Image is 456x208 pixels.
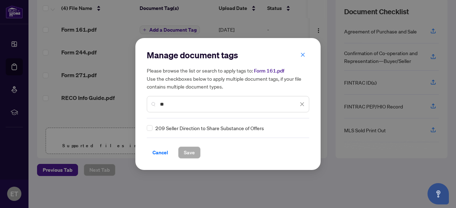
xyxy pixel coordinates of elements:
span: Form 161.pdf [254,68,284,74]
span: Cancel [152,147,168,158]
button: Open asap [427,183,449,204]
span: close [300,102,305,107]
button: Save [178,146,201,159]
button: Cancel [147,146,174,159]
span: close [300,52,305,57]
h2: Manage document tags [147,49,309,61]
span: 209 Seller Direction to Share Substance of Offers [155,124,264,132]
h5: Please browse the list or search to apply tags to: Use the checkboxes below to apply multiple doc... [147,66,309,90]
